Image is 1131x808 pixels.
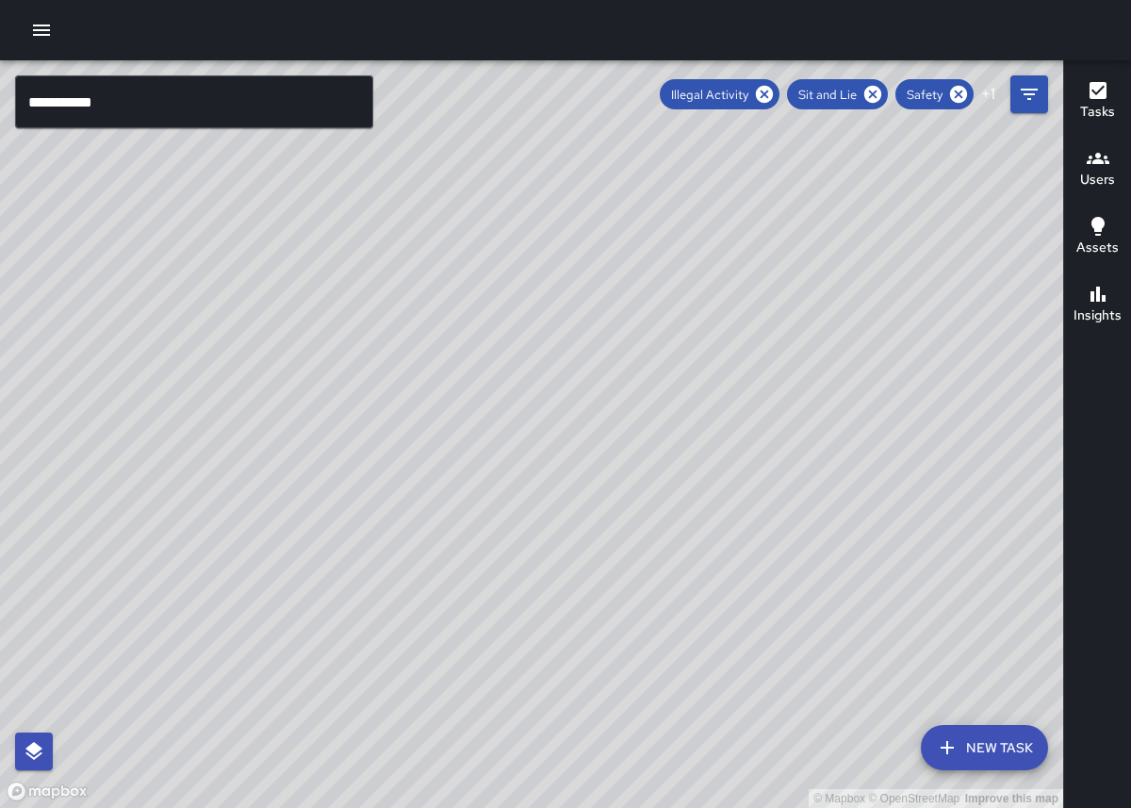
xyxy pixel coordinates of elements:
[895,87,954,103] span: Safety
[1064,68,1131,136] button: Tasks
[660,87,760,103] span: Illegal Activity
[921,725,1048,770] button: New Task
[981,83,995,106] p: + 1
[1064,136,1131,204] button: Users
[1076,238,1119,258] h6: Assets
[787,87,868,103] span: Sit and Lie
[1074,305,1122,326] h6: Insights
[895,79,974,109] div: Safety
[1080,102,1115,123] h6: Tasks
[660,79,779,109] div: Illegal Activity
[1010,75,1048,113] button: Filters
[1080,170,1115,190] h6: Users
[1064,272,1131,339] button: Insights
[1064,204,1131,272] button: Assets
[787,79,888,109] div: Sit and Lie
